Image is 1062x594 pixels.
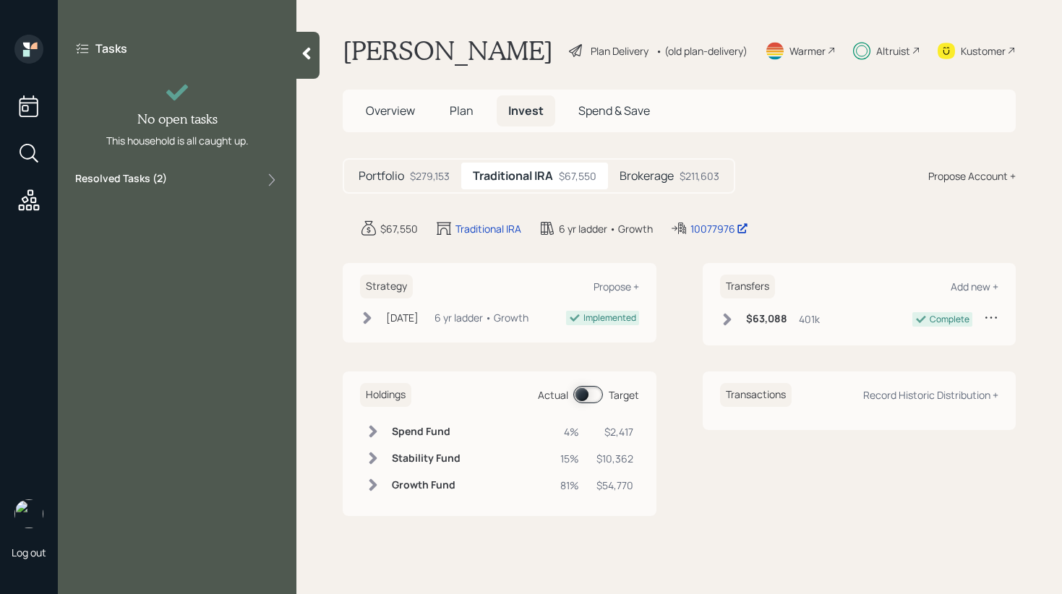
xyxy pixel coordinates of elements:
[343,35,553,66] h1: [PERSON_NAME]
[609,387,639,403] div: Target
[360,275,413,298] h6: Strategy
[928,168,1016,184] div: Propose Account +
[392,479,461,491] h6: Growth Fund
[450,103,474,119] span: Plan
[14,499,43,528] img: retirable_logo.png
[656,43,748,59] div: • (old plan-delivery)
[508,103,544,119] span: Invest
[799,311,820,327] div: 401k
[720,275,775,298] h6: Transfers
[583,311,636,324] div: Implemented
[434,310,528,325] div: 6 yr ladder • Growth
[410,168,450,184] div: $279,153
[746,313,787,325] h6: $63,088
[360,383,411,407] h6: Holdings
[863,388,998,402] div: Record Historic Distribution +
[596,424,633,439] div: $2,417
[538,387,568,403] div: Actual
[75,171,167,189] label: Resolved Tasks ( 2 )
[359,169,404,183] h5: Portfolio
[720,383,792,407] h6: Transactions
[455,221,521,236] div: Traditional IRA
[930,313,969,326] div: Complete
[620,169,674,183] h5: Brokerage
[560,424,579,439] div: 4%
[473,169,553,183] h5: Traditional IRA
[951,280,998,293] div: Add new +
[594,280,639,293] div: Propose +
[560,478,579,493] div: 81%
[392,426,461,438] h6: Spend Fund
[578,103,650,119] span: Spend & Save
[559,168,596,184] div: $67,550
[680,168,719,184] div: $211,603
[961,43,1006,59] div: Kustomer
[560,451,579,466] div: 15%
[106,133,249,148] div: This household is all caught up.
[596,478,633,493] div: $54,770
[876,43,910,59] div: Altruist
[380,221,418,236] div: $67,550
[95,40,127,56] label: Tasks
[559,221,653,236] div: 6 yr ladder • Growth
[392,452,461,465] h6: Stability Fund
[366,103,415,119] span: Overview
[596,451,633,466] div: $10,362
[789,43,826,59] div: Warmer
[591,43,648,59] div: Plan Delivery
[137,111,218,127] h4: No open tasks
[690,221,748,236] div: 10077976
[12,546,46,559] div: Log out
[386,310,419,325] div: [DATE]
